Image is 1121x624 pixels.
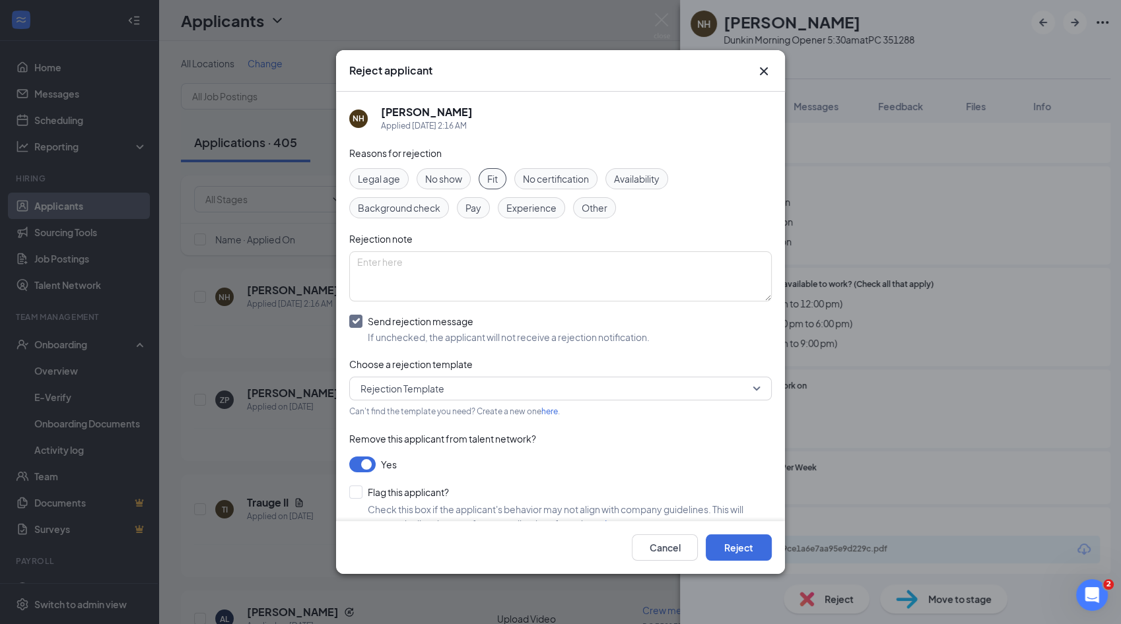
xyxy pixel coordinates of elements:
[349,63,432,78] h3: Reject applicant
[358,201,440,215] span: Background check
[349,406,560,416] span: Can't find the template you need? Create a new one .
[349,233,413,245] span: Rejection note
[349,433,536,445] span: Remove this applicant from talent network?
[353,113,364,124] div: NH
[465,201,481,215] span: Pay
[349,358,473,370] span: Choose a rejection template
[368,503,743,530] span: Check this box if the applicant's behavior may not align with company guidelines. This will autom...
[523,172,589,186] span: No certification
[381,456,397,472] span: Yes
[358,172,400,186] span: Legal age
[605,518,657,530] a: Learn more.
[756,63,772,79] button: Close
[487,172,498,186] span: Fit
[582,201,607,215] span: Other
[706,534,772,561] button: Reject
[349,147,442,159] span: Reasons for rejection
[756,63,772,79] svg: Cross
[1103,579,1114,590] span: 2
[541,406,558,416] a: here
[381,105,473,119] h5: [PERSON_NAME]
[614,172,660,186] span: Availability
[425,172,462,186] span: No show
[381,119,473,133] div: Applied [DATE] 2:16 AM
[1076,579,1108,611] iframe: Intercom live chat
[632,534,698,561] button: Cancel
[360,379,444,398] span: Rejection Template
[506,201,557,215] span: Experience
